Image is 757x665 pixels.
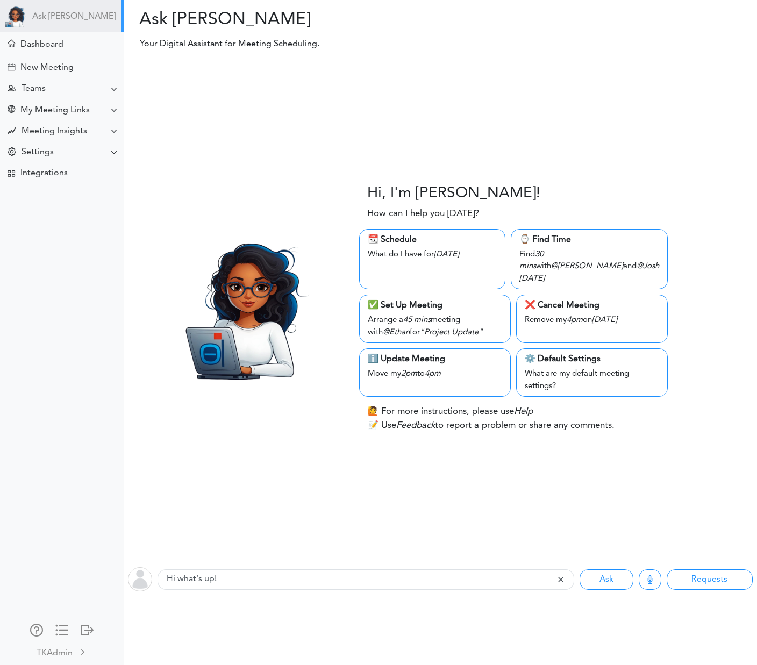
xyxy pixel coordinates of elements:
p: Your Digital Assistant for Meeting Scheduling. [132,38,576,51]
p: 🙋 For more instructions, please use [367,405,533,419]
i: [DATE] [519,275,545,283]
i: 30 mins [519,251,544,271]
div: ℹ️ Update Meeting [368,353,502,366]
i: 4pm [567,316,583,324]
div: Meeting Dashboard [8,40,15,47]
div: Arrange a meeting with for [368,312,502,339]
a: Change side menu [55,624,68,639]
i: Help [514,407,533,416]
img: user-off.png [128,567,152,591]
div: Move my to [368,366,502,381]
img: Powered by TEAMCAL AI [5,5,27,27]
div: TEAMCAL AI Workflow Apps [8,170,15,177]
div: 📆 Schedule [368,233,497,246]
div: TKAdmin [37,647,73,660]
div: Find with and [519,246,659,285]
i: [DATE] [592,316,617,324]
i: @[PERSON_NAME] [551,262,623,270]
i: "Project Update" [420,328,483,337]
a: Ask [PERSON_NAME] [32,12,116,22]
div: Dashboard [20,40,63,50]
div: ✅ Set Up Meeting [368,299,502,312]
i: Feedback [396,421,435,430]
div: Manage Members and Externals [30,624,43,634]
button: Requests [667,569,753,590]
i: [DATE] [434,251,459,259]
i: 4pm [425,370,441,378]
div: What do I have for [368,246,497,261]
i: 45 mins [403,316,431,324]
button: Ask [580,569,633,590]
div: Create Meeting [8,63,15,71]
div: What are my default meeting settings? [525,366,659,392]
img: Zara.png [164,228,324,389]
p: 📝 Use to report a problem or share any comments. [367,419,615,433]
div: Integrations [20,168,68,178]
h3: Hi, I'm [PERSON_NAME]! [367,185,540,203]
div: ⚙️ Default Settings [525,353,659,366]
div: Show only icons [55,624,68,634]
i: 2pm [401,370,417,378]
p: How can I help you [DATE]? [367,207,479,221]
i: @Ethan [383,328,410,337]
div: New Meeting [20,63,74,73]
div: Meeting Insights [22,126,87,137]
h2: Ask [PERSON_NAME] [132,10,432,30]
div: Log out [81,624,94,634]
div: Teams [22,84,46,94]
div: My Meeting Links [20,105,90,116]
div: Share Meeting Link [8,105,15,116]
a: TKAdmin [1,640,123,664]
div: Remove my on [525,312,659,327]
div: ❌ Cancel Meeting [525,299,659,312]
div: ⌚️ Find Time [519,233,659,246]
div: Settings [22,147,54,158]
i: @Josh [637,262,659,270]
